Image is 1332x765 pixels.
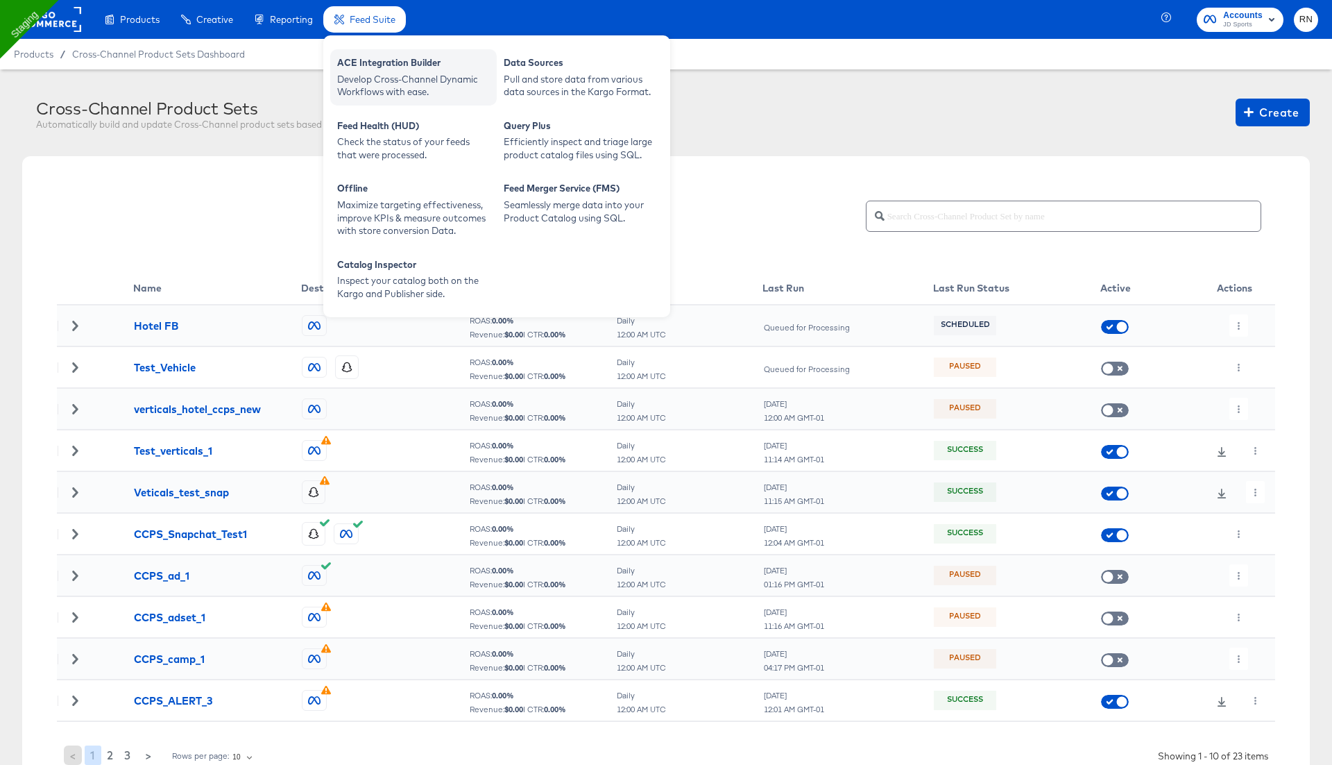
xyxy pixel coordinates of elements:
div: Toggle Row Expanded [58,612,92,622]
b: 0.00 % [492,398,514,409]
span: Creative [196,14,233,25]
div: 12:00 AM UTC [616,580,667,589]
div: ROAS: [469,649,615,659]
th: Last Run Status [933,272,1100,305]
div: Revenue: | CTR: [469,330,615,339]
div: Test_Vehicle [134,360,196,375]
span: Products [14,49,53,60]
button: 1 [85,746,101,765]
div: Paused [949,569,981,582]
span: Cross-Channel Product Sets Dashboard [72,49,245,60]
button: AccountsJD Sports [1197,8,1283,32]
b: 0.00 % [492,565,514,575]
div: Queued for Processing [763,323,851,333]
div: [DATE] [763,399,825,409]
div: Toggle Row Expanded [58,404,92,414]
div: Automatically build and update Cross-Channel product sets based on your performance data [36,118,438,131]
div: Paused [949,611,981,623]
div: Daily [616,316,667,326]
span: Create [1247,103,1299,122]
button: 3 [119,746,136,765]
div: [DATE] [763,691,825,700]
div: Showing 1 - 10 of 23 items [1158,750,1268,763]
button: 2 [101,746,119,765]
b: 0.00 % [544,621,566,631]
input: Search Cross-Channel Product Set by name [885,196,1261,226]
b: 0.00 % [492,440,514,451]
div: Daily [616,649,667,659]
div: ROAS: [469,399,615,409]
div: Toggle Row Expanded [58,696,92,705]
div: Rows per page: [171,751,230,761]
div: Success [947,528,983,540]
b: $ 0.00 [504,662,523,673]
div: Daily [616,607,667,617]
div: Revenue: | CTR: [469,455,615,464]
div: 12:00 AM UTC [616,455,667,464]
b: 0.00 % [544,704,566,714]
b: $ 0.00 [504,537,523,548]
div: 12:00 AM UTC [616,496,667,506]
div: Revenue: | CTR: [469,663,615,673]
b: $ 0.00 [504,579,523,589]
div: 11:14 AM GMT-01 [763,455,825,464]
div: Revenue: | CTR: [469,496,615,506]
div: Success [947,486,983,498]
div: Paused [949,361,981,373]
b: 0.00 % [492,607,514,617]
th: Schedule [615,272,762,305]
button: > [139,746,157,765]
span: > [145,746,152,765]
div: Hotel FB [134,319,178,333]
div: Cross-Channel Product Sets [36,99,438,118]
div: Queued for Processing [763,364,851,374]
th: Active [1100,272,1194,305]
div: ROAS: [469,358,615,367]
div: 12:00 AM UTC [616,330,667,339]
button: Create [1236,99,1310,126]
b: 0.00 % [544,579,566,589]
div: [DATE] [763,607,825,617]
div: ROAS: [469,607,615,617]
div: 12:04 AM GMT-01 [763,538,825,548]
span: 1 [90,746,95,765]
div: CCPS_adset_1 [134,610,205,625]
b: 0.00 % [492,648,514,659]
div: Daily [616,358,667,367]
div: ROAS: [469,691,615,700]
div: Revenue: | CTR: [469,621,615,631]
b: 0.00 % [492,315,514,326]
div: [DATE] [763,649,825,659]
b: 0.00 % [492,690,514,700]
b: $ 0.00 [504,704,523,714]
div: Revenue: | CTR: [469,538,615,548]
b: 0.00 % [544,537,566,548]
div: ROAS: [469,316,615,326]
div: verticals_hotel_ccps_new [134,402,261,417]
div: [DATE] [763,524,825,534]
div: [DATE] [763,566,825,575]
div: CCPS_ALERT_3 [134,693,213,708]
span: 3 [124,746,130,765]
div: CCPS_ad_1 [134,569,189,583]
div: 12:00 AM UTC [616,371,667,381]
div: Toggle Row Expanded [58,529,92,539]
b: 0.00 % [492,523,514,534]
div: Daily [616,691,667,700]
div: 11:16 AM GMT-01 [763,621,825,631]
b: $ 0.00 [504,412,523,423]
div: [DATE] [763,482,825,492]
th: Destination(s) [301,272,468,305]
button: RN [1294,8,1318,32]
div: Daily [616,524,667,534]
div: 12:00 AM UTC [616,663,667,673]
div: Toggle Row Expanded [58,487,92,497]
div: 12:00 AM UTC [616,705,667,714]
div: Test_verticals_1 [134,444,212,458]
b: $ 0.00 [504,454,523,464]
div: 12:01 AM GMT-01 [763,705,825,714]
div: Revenue: | CTR: [469,371,615,381]
th: Last Run [762,272,933,305]
div: Veticals_test_snap [134,485,229,500]
div: Toggle Row Expanded [58,321,92,330]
